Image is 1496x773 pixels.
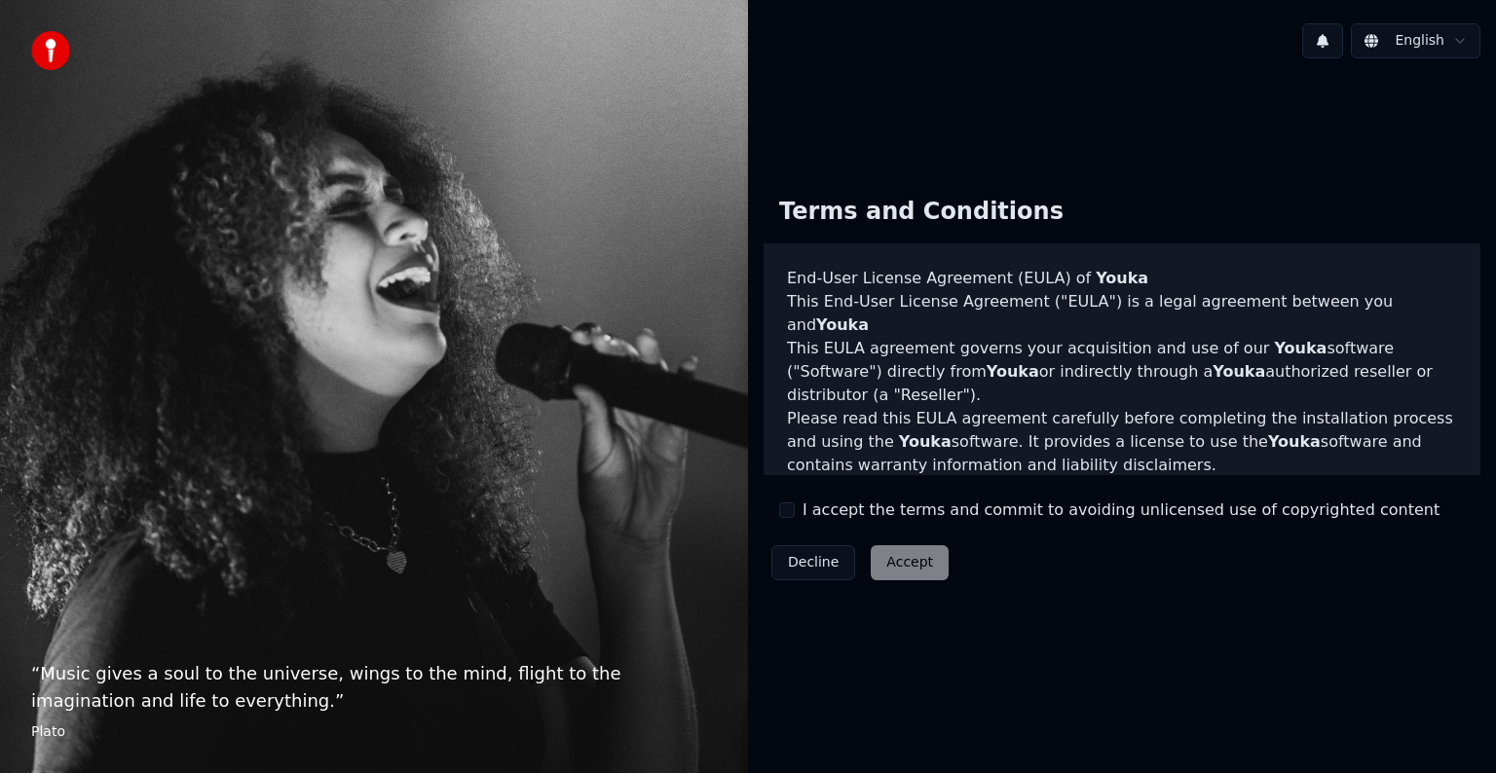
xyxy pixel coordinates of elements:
span: Youka [899,432,952,451]
h3: End-User License Agreement (EULA) of [787,267,1457,290]
p: This End-User License Agreement ("EULA") is a legal agreement between you and [787,290,1457,337]
span: Youka [1268,432,1321,451]
p: “ Music gives a soul to the universe, wings to the mind, flight to the imagination and life to ev... [31,660,717,715]
p: Please read this EULA agreement carefully before completing the installation process and using th... [787,407,1457,477]
label: I accept the terms and commit to avoiding unlicensed use of copyrighted content [803,498,1440,522]
span: Youka [987,362,1039,381]
span: Youka [1096,269,1148,287]
span: Youka [1213,362,1265,381]
button: Decline [771,545,855,580]
span: Youka [816,315,869,334]
div: Terms and Conditions [764,181,1079,243]
span: Youka [1274,339,1327,357]
p: This EULA agreement governs your acquisition and use of our software ("Software") directly from o... [787,337,1457,407]
footer: Plato [31,722,717,742]
img: youka [31,31,70,70]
